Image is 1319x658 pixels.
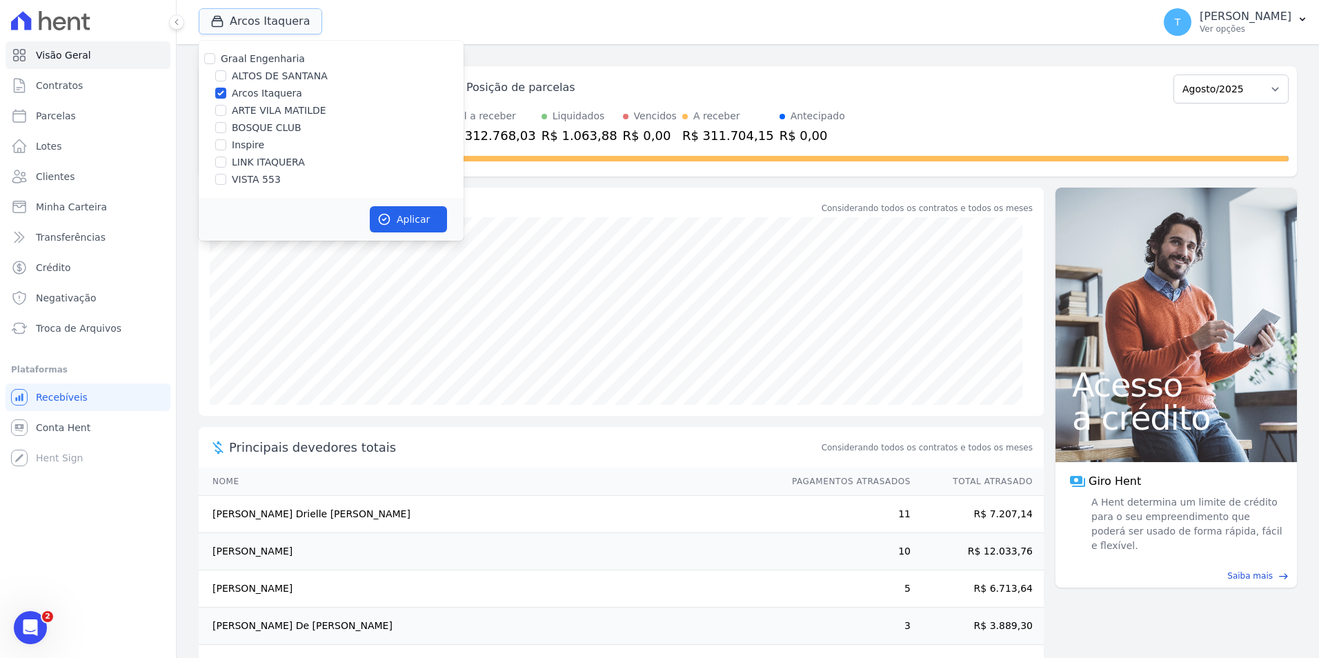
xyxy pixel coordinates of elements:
[1200,10,1291,23] p: [PERSON_NAME]
[1072,368,1280,401] span: Acesso
[6,383,170,411] a: Recebíveis
[779,496,911,533] td: 11
[1175,17,1181,27] span: T
[444,126,536,145] div: R$ 312.768,03
[11,361,165,378] div: Plataformas
[221,53,305,64] label: Graal Engenharia
[199,8,322,34] button: Arcos Itaquera
[1089,495,1283,553] span: A Hent determina um limite de crédito para o seu empreendimento que poderá ser usado de forma ráp...
[1227,570,1273,582] span: Saiba mais
[42,611,53,622] span: 2
[199,570,779,608] td: [PERSON_NAME]
[911,570,1044,608] td: R$ 6.713,64
[199,496,779,533] td: [PERSON_NAME] Drielle [PERSON_NAME]
[791,109,845,123] div: Antecipado
[911,533,1044,570] td: R$ 12.033,76
[199,468,779,496] th: Nome
[6,102,170,130] a: Parcelas
[779,570,911,608] td: 5
[444,109,536,123] div: Total a receber
[822,202,1033,215] div: Considerando todos os contratos e todos os meses
[199,608,779,645] td: [PERSON_NAME] De [PERSON_NAME]
[6,132,170,160] a: Lotes
[36,291,97,305] span: Negativação
[36,48,91,62] span: Visão Geral
[199,533,779,570] td: [PERSON_NAME]
[232,103,326,118] label: ARTE VILA MATILDE
[466,79,575,96] div: Posição de parcelas
[36,109,76,123] span: Parcelas
[911,496,1044,533] td: R$ 7.207,14
[14,611,47,644] iframe: Intercom live chat
[36,79,83,92] span: Contratos
[6,284,170,312] a: Negativação
[780,126,845,145] div: R$ 0,00
[36,261,71,275] span: Crédito
[1200,23,1291,34] p: Ver opções
[911,468,1044,496] th: Total Atrasado
[232,86,302,101] label: Arcos Itaquera
[1089,473,1141,490] span: Giro Hent
[36,170,75,183] span: Clientes
[779,533,911,570] td: 10
[36,230,106,244] span: Transferências
[1278,571,1289,581] span: east
[232,121,301,135] label: BOSQUE CLUB
[229,199,819,217] div: Saldo devedor total
[232,172,281,187] label: VISTA 553
[232,69,328,83] label: ALTOS DE SANTANA
[36,139,62,153] span: Lotes
[911,608,1044,645] td: R$ 3.889,30
[634,109,677,123] div: Vencidos
[6,254,170,281] a: Crédito
[6,193,170,221] a: Minha Carteira
[542,126,617,145] div: R$ 1.063,88
[553,109,605,123] div: Liquidados
[693,109,740,123] div: A receber
[36,200,107,214] span: Minha Carteira
[1153,3,1319,41] button: T [PERSON_NAME] Ver opções
[36,321,121,335] span: Troca de Arquivos
[229,438,819,457] span: Principais devedores totais
[36,421,90,435] span: Conta Hent
[682,126,774,145] div: R$ 311.704,15
[6,414,170,441] a: Conta Hent
[370,206,447,232] button: Aplicar
[6,163,170,190] a: Clientes
[232,138,264,152] label: Inspire
[1072,401,1280,435] span: a crédito
[822,441,1033,454] span: Considerando todos os contratos e todos os meses
[779,608,911,645] td: 3
[6,223,170,251] a: Transferências
[1064,570,1289,582] a: Saiba mais east
[232,155,305,170] label: LINK ITAQUERA
[6,41,170,69] a: Visão Geral
[623,126,677,145] div: R$ 0,00
[6,315,170,342] a: Troca de Arquivos
[779,468,911,496] th: Pagamentos Atrasados
[36,390,88,404] span: Recebíveis
[6,72,170,99] a: Contratos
